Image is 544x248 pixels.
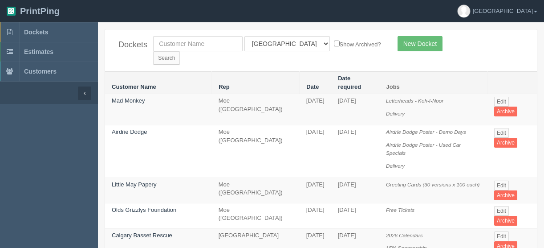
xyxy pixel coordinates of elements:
[386,182,479,187] i: Greeting Cards (30 versions x 100 each)
[494,128,509,138] a: Edit
[331,203,379,228] td: [DATE]
[494,107,517,116] a: Archive
[334,39,381,49] label: Show Archived?
[494,216,517,226] a: Archive
[331,178,379,203] td: [DATE]
[219,83,230,90] a: Rep
[112,83,156,90] a: Customer Name
[24,29,48,36] span: Dockets
[494,190,517,200] a: Archive
[386,142,461,156] i: Airdrie Dodge Poster - Used Car Specials
[24,68,57,75] span: Customers
[494,181,509,190] a: Edit
[379,72,487,94] th: Jobs
[112,128,147,135] a: Airdrie Dodge
[338,75,361,90] a: Date required
[118,41,140,50] h4: Dockets
[153,51,180,65] input: Search
[331,125,379,178] td: [DATE]
[112,232,172,239] a: Calgary Basset Rescue
[112,207,176,213] a: Olds Grizzlys Foundation
[386,163,405,169] i: Delivery
[7,7,16,16] img: logo-3e63b451c926e2ac314895c53de4908e5d424f24456219fb08d385ab2e579770.png
[386,207,414,213] i: Free Tickets
[331,94,379,125] td: [DATE]
[386,111,405,116] i: Delivery
[386,232,423,238] i: 2026 Calendars
[212,94,300,125] td: Moe ([GEOGRAPHIC_DATA])
[334,41,340,46] input: Show Archived?
[212,203,300,228] td: Moe ([GEOGRAPHIC_DATA])
[300,94,331,125] td: [DATE]
[398,36,443,51] a: New Docket
[300,125,331,178] td: [DATE]
[386,129,466,135] i: Airdrie Dodge Poster - Demo Days
[494,206,509,216] a: Edit
[494,138,517,148] a: Archive
[112,97,145,104] a: Mad Monkey
[306,83,319,90] a: Date
[300,178,331,203] td: [DATE]
[212,178,300,203] td: Moe ([GEOGRAPHIC_DATA])
[386,98,443,103] i: Letterheads - Koh-I-Noor
[112,181,156,188] a: Little May Papery
[458,5,470,17] img: avatar_default-7531ab5dedf162e01f1e0bb0964e6a185e93c5c22dfe317fb01d7f8cd2b1632c.jpg
[212,125,300,178] td: Moe ([GEOGRAPHIC_DATA])
[494,97,509,107] a: Edit
[494,231,509,241] a: Edit
[24,48,53,55] span: Estimates
[153,36,243,51] input: Customer Name
[300,203,331,228] td: [DATE]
